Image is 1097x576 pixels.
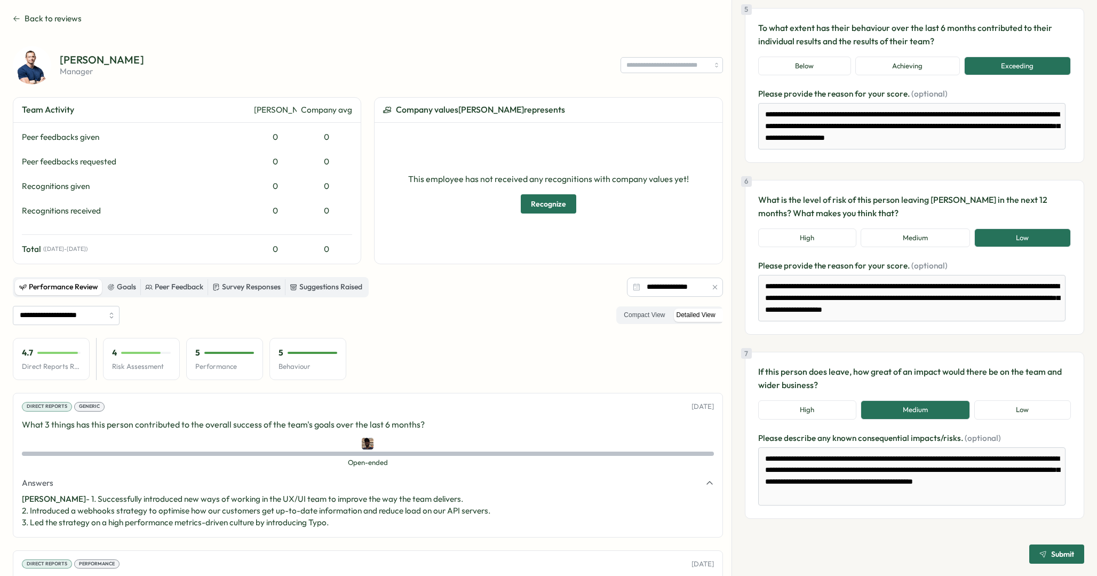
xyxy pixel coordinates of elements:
[741,176,752,187] div: 6
[861,228,969,248] button: Medium
[22,493,714,528] p: - 1. Successfully introduced new ways of working in the UX/UI team to improve the way the team de...
[254,156,297,168] div: 0
[254,243,297,255] div: 0
[396,103,565,116] span: Company values [PERSON_NAME] represents
[22,205,250,217] div: Recognitions received
[887,261,911,271] span: score.
[25,13,82,25] span: Back to reviews
[758,89,784,99] span: Please
[107,281,136,293] div: Goals
[195,362,254,372] p: Performance
[531,195,566,213] span: Recognize
[817,433,832,443] span: any
[741,4,752,15] div: 5
[758,261,784,271] span: Please
[741,348,752,359] div: 7
[855,261,868,271] span: for
[832,433,858,443] span: known
[858,433,911,443] span: consequential
[195,347,200,359] p: 5
[868,89,887,99] span: your
[814,89,828,99] span: the
[758,21,1071,48] p: To what extent has their behaviour over the last 6 months contributed to their individual results...
[254,104,297,116] div: [PERSON_NAME]
[112,362,171,372] p: Risk Assessment
[301,156,352,168] div: 0
[145,281,203,293] div: Peer Feedback
[964,57,1071,76] button: Exceeding
[254,205,297,217] div: 0
[861,400,969,420] button: Medium
[43,246,88,253] span: ( [DATE] - [DATE] )
[828,261,855,271] span: reason
[814,261,828,271] span: the
[22,477,714,489] button: Answers
[22,156,250,168] div: Peer feedbacks requested
[758,57,851,76] button: Below
[22,477,53,489] span: Answers
[758,228,856,248] button: High
[60,67,144,75] p: manager
[301,205,352,217] div: 0
[758,193,1071,220] p: What is the level of risk of this person leaving [PERSON_NAME] in the next 12 months? What makes ...
[887,89,911,99] span: score.
[19,281,98,293] div: Performance Review
[22,458,714,468] span: Open-ended
[965,433,1001,443] span: (optional)
[74,402,105,412] div: Generic
[301,180,352,192] div: 0
[22,418,714,431] p: What 3 things has this person contributed to the overall success of the team's goals over the las...
[868,261,887,271] span: your
[74,559,120,569] div: Performance
[279,362,337,372] p: Behaviour
[911,261,948,271] span: (optional)
[758,365,1071,392] p: If this person does leave, how great of an impact would there be on the team and wider business?
[22,494,86,504] span: [PERSON_NAME]
[758,433,784,443] span: Please
[784,261,814,271] span: provide
[301,243,352,255] div: 0
[671,309,721,322] label: Detailed View
[60,54,144,65] p: [PERSON_NAME]
[22,131,250,143] div: Peer feedbacks given
[855,57,960,76] button: Achieving
[254,180,297,192] div: 0
[784,89,814,99] span: provide
[618,309,670,322] label: Compact View
[691,402,714,412] p: [DATE]
[974,400,1071,420] button: Low
[254,131,297,143] div: 0
[279,347,283,359] p: 5
[22,243,41,255] span: Total
[911,433,965,443] span: impacts/risks.
[22,103,250,116] div: Team Activity
[521,194,576,214] button: Recognize
[784,433,817,443] span: describe
[22,362,81,372] p: Direct Reports Review Avg
[362,438,373,449] img: Jamalah Bryan
[22,180,250,192] div: Recognitions given
[212,281,281,293] div: Survey Responses
[855,89,868,99] span: for
[408,172,689,186] p: This employee has not received any recognitions with company values yet!
[22,347,33,359] p: 4.7
[691,559,714,569] p: [DATE]
[22,559,72,569] div: Direct Reports
[828,89,855,99] span: reason
[112,347,117,359] p: 4
[13,46,51,84] img: James Nock
[911,89,948,99] span: (optional)
[22,402,72,412] div: Direct Reports
[974,228,1071,248] button: Low
[1029,545,1084,564] button: Submit
[301,104,352,116] div: Company avg
[301,131,352,143] div: 0
[13,13,82,25] button: Back to reviews
[758,400,856,420] button: High
[1051,550,1074,558] span: Submit
[290,281,362,293] div: Suggestions Raised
